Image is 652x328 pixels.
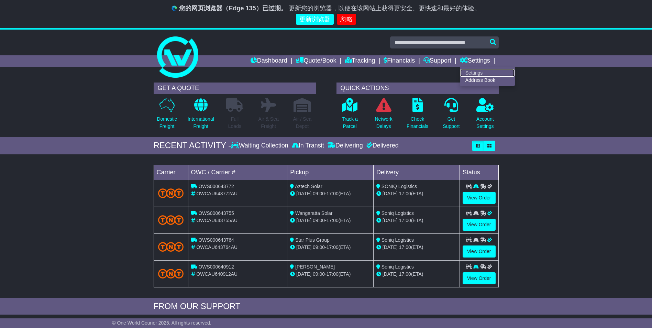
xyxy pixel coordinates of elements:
[296,218,311,223] span: [DATE]
[158,269,184,278] img: TNT_Domestic.png
[154,302,499,311] div: FROM OUR SUPPORT
[383,244,398,250] span: [DATE]
[345,55,375,67] a: Tracking
[154,141,231,151] div: RECENT ACTIVITY -
[290,190,371,197] div: - (ETA)
[313,271,325,277] span: 09:00
[158,215,184,225] img: TNT_Domestic.png
[442,98,460,134] a: GetSupport
[295,264,335,270] span: [PERSON_NAME]
[313,244,325,250] span: 09:00
[383,191,398,196] span: [DATE]
[296,55,336,67] a: Quote/Book
[382,237,414,243] span: Soniq Logistics
[313,218,325,223] span: 09:00
[476,98,494,134] a: AccountSettings
[326,142,365,150] div: Delivering
[179,5,287,12] b: 您的网页浏览器（Edge 135）已过期。
[231,142,290,150] div: Waiting Collection
[327,271,339,277] span: 17:00
[154,83,316,94] div: GET A QUOTE
[383,218,398,223] span: [DATE]
[198,210,234,216] span: OWS000643755
[187,98,214,134] a: InternationalFreight
[157,116,177,130] p: Domestic Freight
[406,98,429,134] a: CheckFinancials
[375,116,392,130] p: Network Delays
[293,116,312,130] p: Air / Sea Depot
[342,98,358,134] a: Track aParcel
[290,271,371,278] div: - (ETA)
[287,165,374,180] td: Pickup
[382,210,414,216] span: Soniq Logistics
[382,184,417,189] span: SONIQ Logistics
[373,165,460,180] td: Delivery
[196,244,237,250] span: OWCAU643764AU
[399,218,411,223] span: 17:00
[198,264,234,270] span: OWS000640912
[423,55,451,67] a: Support
[295,237,330,243] span: Star Plus Group
[295,184,322,189] span: Aztech Solar
[336,83,499,94] div: QUICK ACTIONS
[251,55,287,67] a: Dashboard
[198,237,234,243] span: OWS000643764
[365,142,399,150] div: Delivered
[460,77,515,84] a: Address Book
[296,271,311,277] span: [DATE]
[188,116,214,130] p: International Freight
[376,271,457,278] div: (ETA)
[198,184,234,189] span: OWS000643772
[383,271,398,277] span: [DATE]
[158,242,184,251] img: TNT_Domestic.png
[196,191,237,196] span: OWCAU643772AU
[156,98,177,134] a: DomesticFreight
[158,188,184,198] img: TNT_Domestic.png
[342,116,358,130] p: Track a Parcel
[399,191,411,196] span: 17:00
[154,165,188,180] td: Carrier
[376,244,457,251] div: (ETA)
[327,218,339,223] span: 17:00
[112,320,211,326] span: © One World Courier 2025. All rights reserved.
[460,69,515,77] a: Settings
[327,191,339,196] span: 17:00
[290,217,371,224] div: - (ETA)
[376,190,457,197] div: (ETA)
[463,245,496,258] a: View Order
[374,98,393,134] a: NetworkDelays
[196,218,237,223] span: OWCAU643755AU
[258,116,279,130] p: Air & Sea Freight
[327,244,339,250] span: 17:00
[188,165,287,180] td: OWC / Carrier #
[290,244,371,251] div: - (ETA)
[460,67,515,86] div: Quote/Book
[384,55,415,67] a: Financials
[463,192,496,204] a: View Order
[196,271,237,277] span: OWCAU640912AU
[463,219,496,231] a: View Order
[476,116,494,130] p: Account Settings
[376,217,457,224] div: (ETA)
[407,116,428,130] p: Check Financials
[296,191,311,196] span: [DATE]
[399,244,411,250] span: 17:00
[460,55,490,67] a: Settings
[296,14,334,25] a: 更新浏览器
[337,14,356,25] a: 忽略
[313,191,325,196] span: 09:00
[290,142,326,150] div: In Transit
[296,244,311,250] span: [DATE]
[460,165,498,180] td: Status
[289,5,480,12] span: 更新您的浏览器，以便在该网站上获得更安全、更快速和最好的体验。
[443,116,460,130] p: Get Support
[399,271,411,277] span: 17:00
[382,264,414,270] span: Soniq Logistics
[463,272,496,284] a: View Order
[226,116,243,130] p: Full Loads
[295,210,332,216] span: Wangaratta Solar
